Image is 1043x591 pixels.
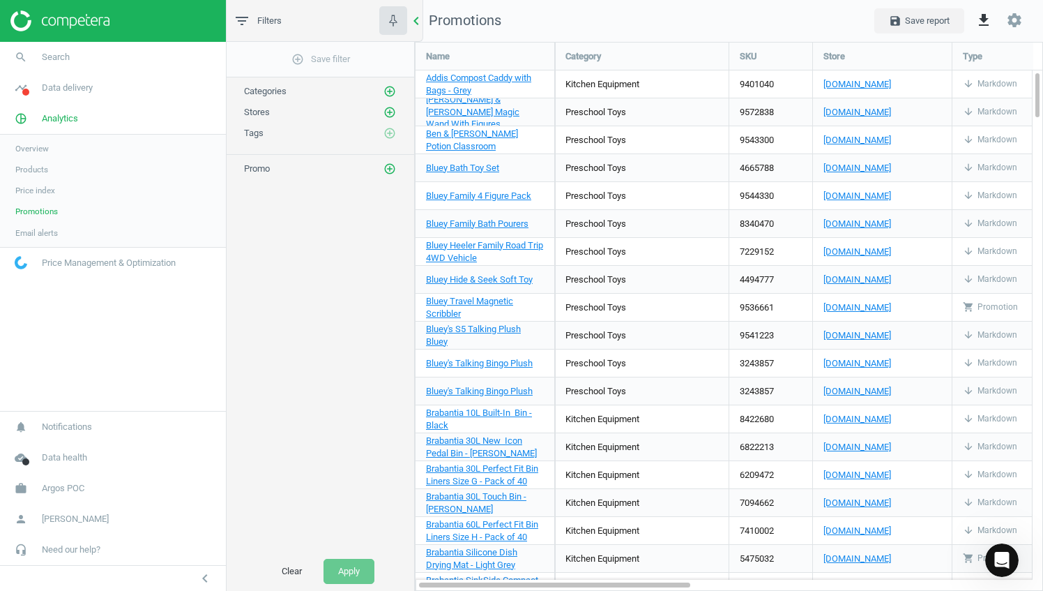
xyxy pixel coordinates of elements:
[426,324,521,347] span: Bluey's S5 Talking Plush Bluey
[963,218,1017,230] div: Markdown
[729,266,812,293] div: 4494777
[963,162,974,173] i: arrow_downward
[729,182,812,209] div: 9544330
[426,128,544,153] a: Ben & [PERSON_NAME] Potion Classroom
[10,10,109,31] img: ajHJNr6hYgQAAAAASUVORK5CYII=
[42,421,92,433] span: Notifications
[565,497,639,509] div: Kitchen Equipment
[963,525,1017,537] div: Markdown
[8,537,34,563] i: headset_mic
[383,84,397,98] button: add_circle_outline
[729,461,812,488] div: 6209472
[42,51,70,63] span: Search
[426,296,513,319] span: Bluey Travel Magnetic Scribbler
[565,553,639,565] div: Kitchen Equipment
[963,553,1018,564] div: Promotion
[15,227,58,239] span: Email alerts
[565,274,626,286] div: Preschool Toys
[42,451,87,464] span: Data health
[963,78,1017,90] div: Markdown
[291,53,350,66] span: Save filter
[963,469,974,480] i: arrow_downward
[426,128,518,151] span: Ben & [PERSON_NAME] Potion Classroom
[963,301,1018,313] div: Promotion
[729,377,812,405] div: 3243857
[565,441,639,454] div: Kitchen Equipment
[963,301,974,313] i: shopping_cart
[426,435,537,458] span: Brabantia 30L New Icon Pedal Bin - [PERSON_NAME]
[426,72,544,97] a: Addis Compost Caddy with Bags - Grey
[963,385,1017,397] div: Markdown
[963,106,974,117] i: arrow_downward
[197,570,213,587] i: chevron_left
[963,274,1017,285] div: Markdown
[823,50,845,63] span: Store
[244,86,287,96] span: Categories
[565,78,639,91] div: Kitchen Equipment
[257,15,282,27] span: Filters
[8,475,34,502] i: work
[244,107,270,117] span: Stores
[823,441,941,454] a: [DOMAIN_NAME]
[1000,6,1029,36] button: settings
[426,94,519,130] span: [PERSON_NAME] & [PERSON_NAME] Magic Wand With Figures
[823,190,941,202] a: [DOMAIN_NAME]
[244,163,270,174] span: Promo
[426,274,533,285] span: Bluey Hide & Seek Soft Toy
[963,246,1017,257] div: Markdown
[565,106,626,119] div: Preschool Toys
[1006,12,1023,29] i: settings
[565,218,626,230] div: Preschool Toys
[426,218,528,230] a: Bluey Family Bath Pourers
[426,358,533,368] span: Bluey's Talking Bingo Plush
[426,73,531,96] span: Addis Compost Caddy with Bags - Grey
[426,274,533,286] a: Bluey Hide & Seek Soft Toy
[383,162,397,176] button: add_circle_outline
[565,301,626,314] div: Preschool Toys
[565,385,626,398] div: Preschool Toys
[426,385,533,398] a: Bluey's Talking Bingo Plush
[823,134,941,147] a: [DOMAIN_NAME]
[426,190,531,201] span: Bluey Family 4 Figure Pack
[823,301,941,314] a: [DOMAIN_NAME]
[426,295,544,320] a: Bluey Travel Magnetic Scribbler
[729,210,812,237] div: 8340470
[383,127,396,140] i: add_circle_outline
[963,78,974,89] i: arrow_downward
[823,329,941,342] a: [DOMAIN_NAME]
[42,82,93,94] span: Data delivery
[8,75,34,101] i: timeline
[15,164,48,175] span: Products
[729,238,812,265] div: 7229152
[729,350,812,377] div: 3243857
[889,15,901,27] i: save
[968,4,1000,37] button: get_app
[426,546,544,571] a: Brabantia Silicone Dish Drying Mat - Light Grey
[565,190,626,202] div: Preschool Toys
[234,13,250,29] i: filter_list
[426,407,544,432] a: Brabantia 10L Built-In Bin - Black
[42,482,84,495] span: Argos POC
[963,469,1017,481] div: Markdown
[963,274,974,285] i: arrow_downward
[729,433,812,461] div: 6822213
[15,256,27,269] img: wGWNvw8QSZomAAAAABJRU5ErkJggg==
[15,185,55,196] span: Price index
[823,525,941,537] a: [DOMAIN_NAME]
[729,489,812,516] div: 7094662
[729,405,812,433] div: 8422680
[8,44,34,70] i: search
[963,218,974,229] i: arrow_downward
[963,525,974,536] i: arrow_downward
[42,112,78,125] span: Analytics
[426,491,544,516] a: Brabantia 30L Touch Bin - [PERSON_NAME]
[729,126,812,154] div: 9543300
[426,218,528,229] span: Bluey Family Bath Pourers
[227,45,414,73] button: add_circle_outlineSave filter
[963,441,1017,453] div: Markdown
[963,553,974,564] i: shopping_cart
[565,162,626,174] div: Preschool Toys
[740,50,757,63] span: SKU
[823,218,941,230] a: [DOMAIN_NAME]
[963,497,1017,509] div: Markdown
